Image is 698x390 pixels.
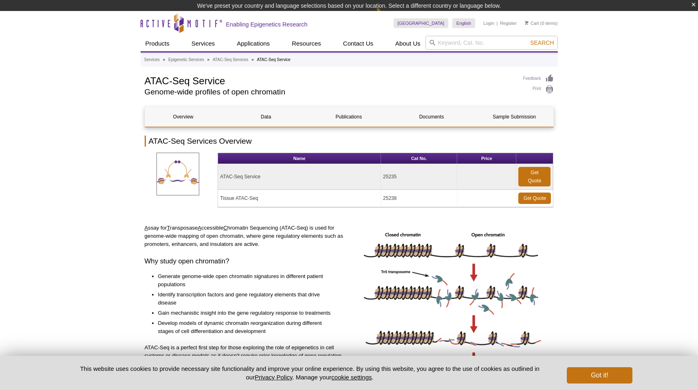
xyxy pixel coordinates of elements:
img: Your Cart [525,21,528,25]
a: Privacy Policy [255,374,292,381]
td: 25238 [381,190,457,207]
img: ATAC-SeqServices [156,153,199,195]
button: Got it! [567,367,632,383]
th: Name [218,153,381,164]
li: Gain mechanistic insight into the gene regulatory response to treatments [158,309,338,317]
a: Cart [525,20,539,26]
a: English [452,18,475,28]
h2: Genome-wide profiles of open chromatin [145,88,515,96]
a: Login [483,20,494,26]
a: Documents [393,107,470,127]
a: Resources [287,36,326,51]
li: ATAC-Seq Service [257,57,291,62]
a: [GEOGRAPHIC_DATA] [394,18,449,28]
h2: ATAC-Seq Services Overview [145,136,554,147]
td: Tissue ATAC-Seq [218,190,381,207]
u: T [167,225,170,231]
li: (0 items) [525,18,558,28]
td: 25235 [381,164,457,190]
p: ATAC-Seq is a perfect first step for those exploring the role of epigenetics in cell systems or d... [145,344,346,368]
h2: Enabling Epigenetics Research [226,21,308,28]
li: » [163,57,165,62]
img: Change Here [376,6,398,25]
a: Publications [310,107,387,127]
button: Search [528,39,556,46]
u: C [223,225,227,231]
li: Generate genome-wide open chromatin signatures in different patient populations [158,272,338,289]
a: Services [187,36,220,51]
th: Price [457,153,516,164]
a: Services [144,56,160,64]
a: Contact Us [338,36,378,51]
a: Data [228,107,304,127]
li: » [207,57,210,62]
span: Search [530,39,554,46]
li: Identify transcription factors and gene regulatory elements that drive disease [158,291,338,307]
td: ATAC-Seq Service [218,164,381,190]
a: Products [141,36,174,51]
li: | [497,18,498,28]
a: Print [523,85,554,94]
p: ssay for ransposase ccessible hromatin Sequencing (ATAC-Seq) is used for genome-wide mapping of o... [145,224,346,248]
button: cookie settings [331,374,372,381]
a: About Us [390,36,425,51]
p: This website uses cookies to provide necessary site functionality and improve your online experie... [66,364,554,381]
a: Get Quote [518,167,550,186]
a: Sample Submission [476,107,553,127]
a: Get Quote [518,193,551,204]
a: ATAC-Seq Services [213,56,248,64]
a: Register [500,20,517,26]
u: A [198,225,201,231]
li: » [251,57,254,62]
h1: ATAC-Seq Service [145,74,515,86]
a: Feedback [523,74,554,83]
a: Epigenetic Services [168,56,204,64]
a: Overview [145,107,222,127]
u: A [145,225,148,231]
li: Develop models of dynamic chromatin reorganization during different stages of cell differentiatio... [158,319,338,335]
img: ATAC-Seq image [361,224,544,382]
th: Cat No. [381,153,457,164]
a: Applications [232,36,275,51]
h3: Why study open chromatin? [145,256,346,266]
input: Keyword, Cat. No. [425,36,558,50]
